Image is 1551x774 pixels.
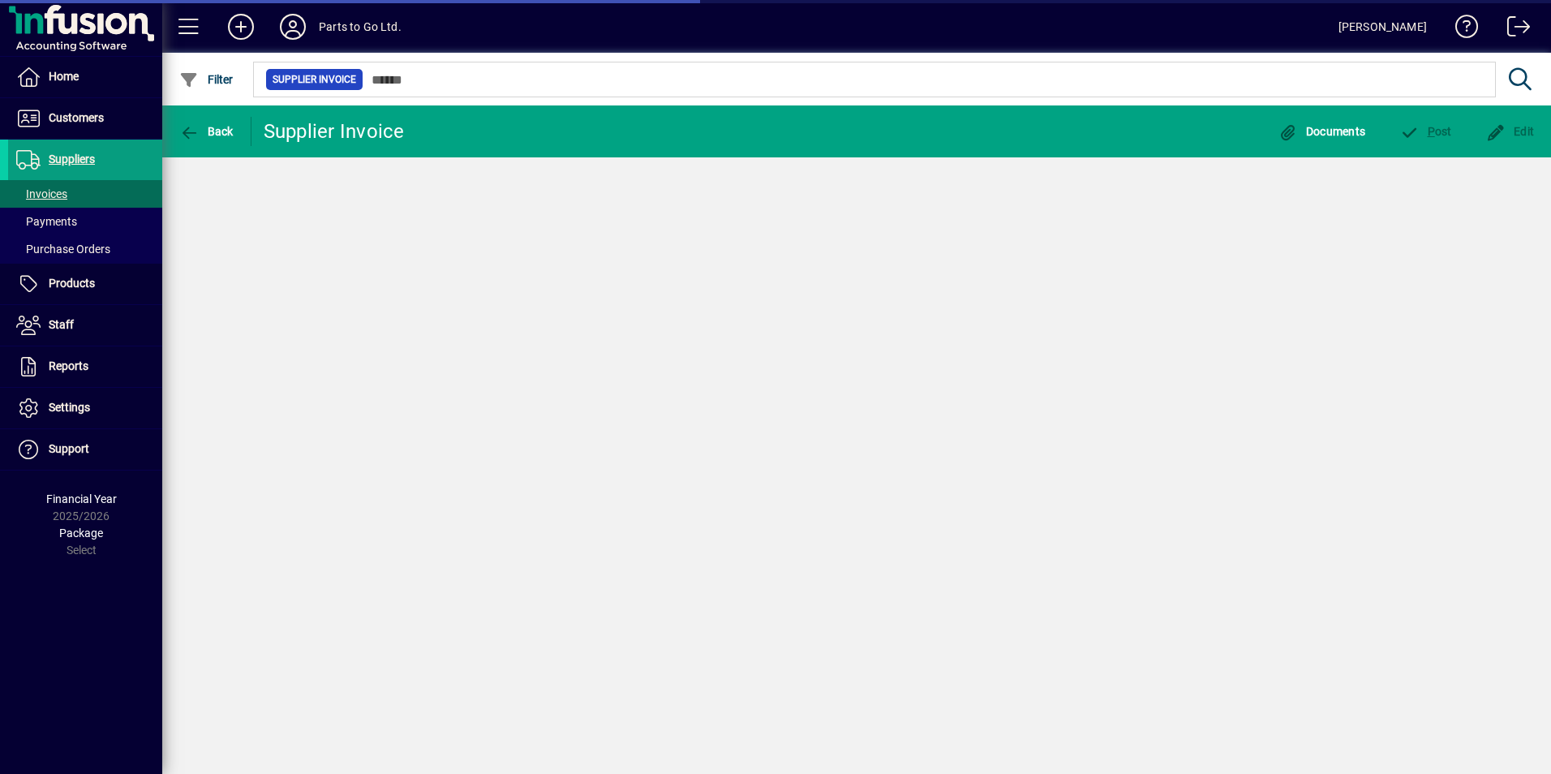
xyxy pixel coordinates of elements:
span: Financial Year [46,492,117,505]
div: Parts to Go Ltd. [319,14,402,40]
span: Suppliers [49,153,95,166]
span: Customers [49,111,104,124]
span: Supplier Invoice [273,71,356,88]
a: Home [8,57,162,97]
span: Staff [49,318,74,331]
a: Support [8,429,162,470]
span: Documents [1278,125,1365,138]
span: P [1428,125,1435,138]
button: Back [175,117,238,146]
span: Reports [49,359,88,372]
span: ost [1399,125,1452,138]
a: Products [8,264,162,304]
span: Settings [49,401,90,414]
a: Logout [1495,3,1531,56]
a: Staff [8,305,162,346]
span: Back [179,125,234,138]
span: Edit [1486,125,1535,138]
a: Purchase Orders [8,235,162,263]
a: Settings [8,388,162,428]
span: Products [49,277,95,290]
span: Filter [179,73,234,86]
button: Post [1395,117,1456,146]
button: Filter [175,65,238,94]
a: Knowledge Base [1443,3,1479,56]
a: Invoices [8,180,162,208]
button: Edit [1482,117,1539,146]
div: [PERSON_NAME] [1338,14,1427,40]
span: Invoices [16,187,67,200]
button: Add [215,12,267,41]
span: Package [59,527,103,540]
span: Home [49,70,79,83]
div: Supplier Invoice [264,118,405,144]
app-page-header-button: Back [162,117,251,146]
span: Support [49,442,89,455]
a: Payments [8,208,162,235]
button: Documents [1274,117,1369,146]
span: Purchase Orders [16,243,110,256]
span: Payments [16,215,77,228]
a: Reports [8,346,162,387]
button: Profile [267,12,319,41]
a: Customers [8,98,162,139]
